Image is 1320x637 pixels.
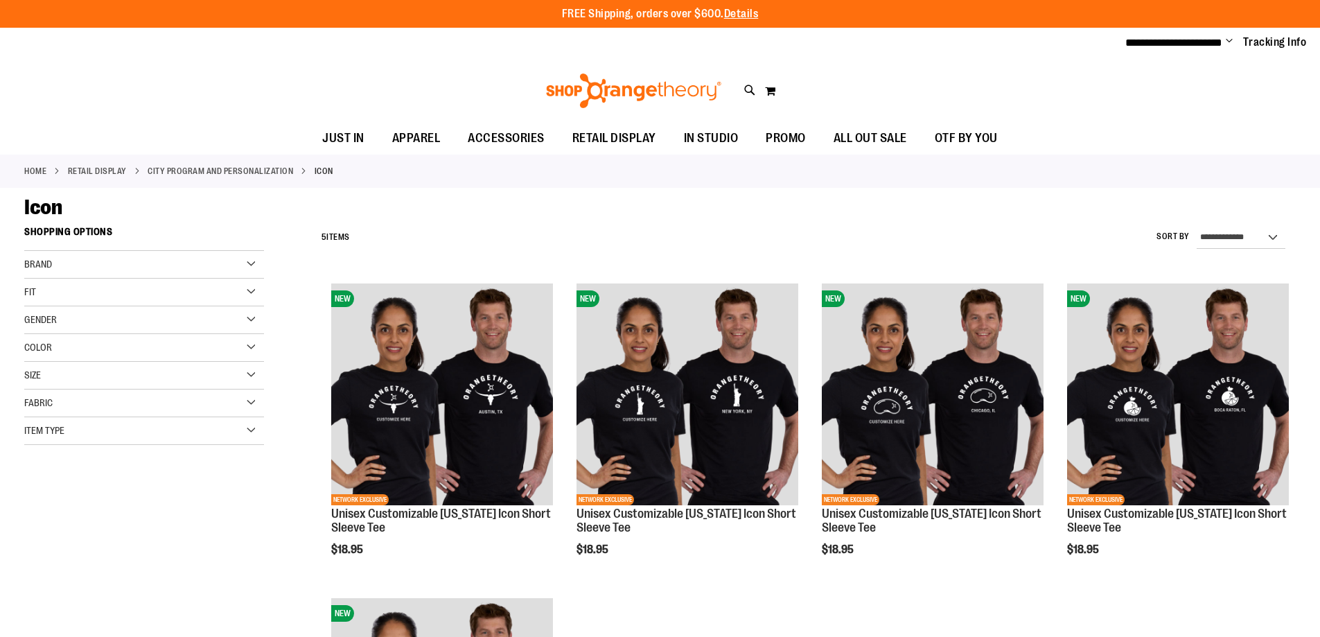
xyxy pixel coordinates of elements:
[322,232,327,242] span: 5
[322,123,364,154] span: JUST IN
[1067,283,1289,505] img: OTF City Unisex Florida Icon SS Tee Black
[822,290,845,307] span: NEW
[24,259,52,270] span: Brand
[1067,283,1289,507] a: OTF City Unisex Florida Icon SS Tee BlackNEWNETWORK EXCLUSIVE
[1060,277,1296,591] div: product
[562,6,759,22] p: FREE Shipping, orders over $600.
[577,543,610,556] span: $18.95
[577,290,599,307] span: NEW
[331,605,354,622] span: NEW
[148,165,293,177] a: CITY PROGRAM AND PERSONALIZATION
[392,123,441,154] span: APPAREL
[68,165,127,177] a: RETAIL DISPLAY
[572,123,656,154] span: RETAIL DISPLAY
[331,290,354,307] span: NEW
[1067,507,1287,534] a: Unisex Customizable [US_STATE] Icon Short Sleeve Tee
[24,165,46,177] a: Home
[577,283,798,505] img: OTF City Unisex New York Icon SS Tee Black
[935,123,998,154] span: OTF BY YOU
[331,507,551,534] a: Unisex Customizable [US_STATE] Icon Short Sleeve Tee
[822,507,1041,534] a: Unisex Customizable [US_STATE] Icon Short Sleeve Tee
[1243,35,1307,50] a: Tracking Info
[24,314,57,325] span: Gender
[577,507,796,534] a: Unisex Customizable [US_STATE] Icon Short Sleeve Tee
[822,543,856,556] span: $18.95
[577,494,634,505] span: NETWORK EXCLUSIVE
[331,543,365,556] span: $18.95
[24,342,52,353] span: Color
[570,277,805,591] div: product
[822,494,879,505] span: NETWORK EXCLUSIVE
[1067,543,1101,556] span: $18.95
[315,165,333,177] strong: Icon
[331,283,553,505] img: OTF City Unisex Texas Icon SS Tee Black
[1156,231,1190,243] label: Sort By
[331,283,553,507] a: OTF City Unisex Texas Icon SS Tee BlackNEWNETWORK EXCLUSIVE
[724,8,759,20] a: Details
[331,494,389,505] span: NETWORK EXCLUSIVE
[834,123,907,154] span: ALL OUT SALE
[822,283,1044,507] a: OTF City Unisex Illinois Icon SS Tee BlackNEWNETWORK EXCLUSIVE
[324,277,560,591] div: product
[24,220,264,251] strong: Shopping Options
[544,73,723,108] img: Shop Orangetheory
[468,123,545,154] span: ACCESSORIES
[815,277,1050,591] div: product
[822,283,1044,505] img: OTF City Unisex Illinois Icon SS Tee Black
[1067,494,1125,505] span: NETWORK EXCLUSIVE
[1226,35,1233,49] button: Account menu
[24,195,62,219] span: Icon
[684,123,739,154] span: IN STUDIO
[322,227,350,248] h2: Items
[577,283,798,507] a: OTF City Unisex New York Icon SS Tee BlackNEWNETWORK EXCLUSIVE
[24,369,41,381] span: Size
[1067,290,1090,307] span: NEW
[24,425,64,436] span: Item Type
[766,123,806,154] span: PROMO
[24,397,53,408] span: Fabric
[24,286,36,297] span: Fit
